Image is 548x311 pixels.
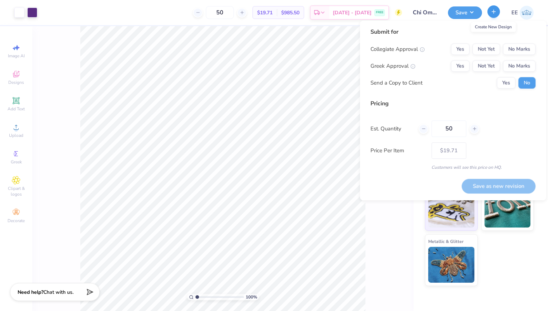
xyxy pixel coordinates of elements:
[8,53,25,59] span: Image AI
[370,45,425,53] div: Collegiate Approval
[520,6,534,20] img: Ella Eskridge
[497,77,515,88] button: Yes
[472,60,500,72] button: Not Yet
[448,6,482,19] button: Save
[451,60,469,72] button: Yes
[518,77,535,88] button: No
[370,99,535,108] div: Pricing
[428,247,474,283] img: Metallic & Glitter
[18,289,43,296] strong: Need help?
[511,6,534,20] a: EE
[451,43,469,55] button: Yes
[370,147,426,155] label: Price Per Item
[428,238,464,245] span: Metallic & Glitter
[376,10,383,15] span: FREE
[8,218,25,224] span: Decorate
[43,289,74,296] span: Chat with us.
[206,6,234,19] input: – –
[471,22,516,32] div: Create New Design
[281,9,299,16] span: $985.50
[503,43,535,55] button: No Marks
[485,192,531,228] img: 3D Puff
[11,159,22,165] span: Greek
[257,9,273,16] span: $19.71
[246,294,257,300] span: 100 %
[8,80,24,85] span: Designs
[333,9,372,16] span: [DATE] - [DATE]
[370,62,415,70] div: Greek Approval
[370,28,535,36] div: Submit for
[4,186,29,197] span: Clipart & logos
[472,43,500,55] button: Not Yet
[407,5,443,20] input: Untitled Design
[428,192,474,228] img: Standard
[431,120,466,137] input: – –
[8,106,25,112] span: Add Text
[9,133,23,138] span: Upload
[503,60,535,72] button: No Marks
[511,9,518,17] span: EE
[370,125,413,133] label: Est. Quantity
[370,79,422,87] div: Send a Copy to Client
[370,164,535,171] div: Customers will see this price on HQ.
